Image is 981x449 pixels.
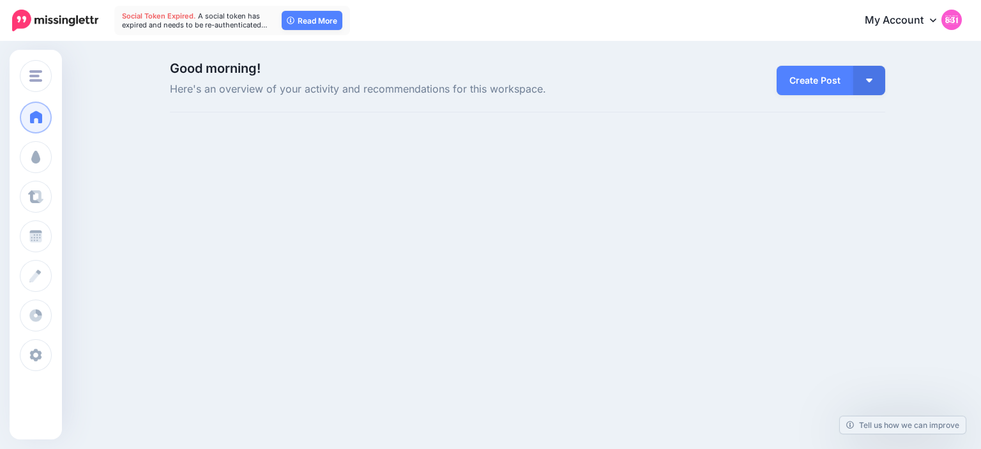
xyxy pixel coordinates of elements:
[170,81,641,98] span: Here's an overview of your activity and recommendations for this workspace.
[29,70,42,82] img: menu.png
[282,11,342,30] a: Read More
[122,11,196,20] span: Social Token Expired.
[12,10,98,31] img: Missinglettr
[122,11,268,29] span: A social token has expired and needs to be re-authenticated…
[840,416,966,434] a: Tell us how we can improve
[852,5,962,36] a: My Account
[170,61,261,76] span: Good morning!
[777,66,853,95] a: Create Post
[866,79,872,82] img: arrow-down-white.png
